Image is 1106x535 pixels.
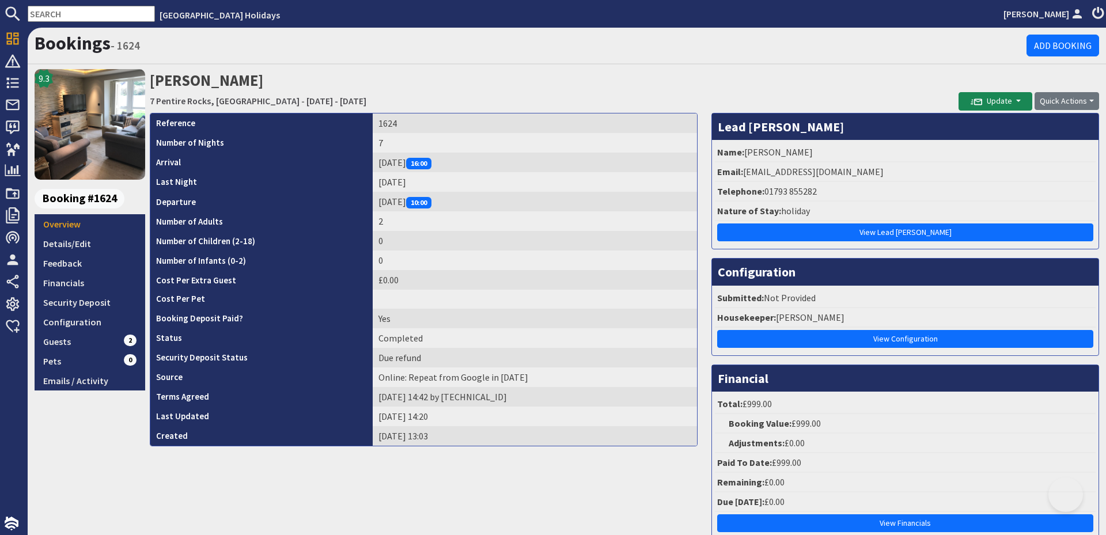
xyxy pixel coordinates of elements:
strong: Nature of Stay: [717,205,781,217]
span: Booking #1624 [35,189,124,208]
li: £0.00 [715,492,1096,512]
a: 7 Pentire Rocks, [GEOGRAPHIC_DATA] [150,95,300,107]
th: Departure [150,192,373,211]
th: Number of Infants (0-2) [150,251,373,270]
li: £999.00 [715,453,1096,473]
strong: Paid To Date: [717,457,772,468]
strong: Total: [717,398,743,409]
td: [DATE] [373,153,697,172]
strong: Name: [717,146,744,158]
a: Emails / Activity [35,371,145,390]
strong: Email: [717,166,743,177]
td: Online: Repeat from Google in 2023 [373,367,697,387]
a: Feedback [35,253,145,273]
th: Source [150,367,373,387]
strong: Booking Value: [729,418,791,429]
td: [DATE] 13:03 [373,426,697,446]
a: Pets0 [35,351,145,371]
td: 1624 [373,113,697,133]
a: Overview [35,214,145,234]
strong: Remaining: [717,476,764,488]
th: Last Updated [150,407,373,426]
input: SEARCH [28,6,155,22]
td: 0 [373,251,697,270]
td: [DATE] 14:42 by [TECHNICAL_ID] [373,387,697,407]
h3: Lead [PERSON_NAME] [712,113,1099,140]
img: 7 Pentire Rocks, New Polzeath's icon [35,69,145,180]
strong: Submitted: [717,292,764,303]
li: [PERSON_NAME] [715,308,1096,328]
th: Created [150,426,373,446]
span: - [301,95,305,107]
th: Terms Agreed [150,387,373,407]
th: Status [150,328,373,348]
span: 2 [124,335,137,346]
td: 0 [373,231,697,251]
td: Due refund [373,348,697,367]
li: £0.00 [715,473,1096,492]
a: [DATE] - [DATE] [306,95,366,107]
span: 16:00 [406,158,431,169]
span: 0 [124,354,137,366]
th: Cost Per Extra Guest [150,270,373,290]
strong: Due [DATE]: [717,496,764,507]
th: Reference [150,113,373,133]
h3: Financial [712,365,1099,392]
td: 7 [373,133,697,153]
a: Booking #1624 [35,189,141,208]
iframe: Toggle Customer Support [1048,477,1083,512]
li: £999.00 [715,394,1096,414]
a: View Lead [PERSON_NAME] [717,223,1093,241]
span: 9.3 [39,71,50,85]
button: Quick Actions [1035,92,1099,110]
a: Financials [35,273,145,293]
i: Agreements were checked at the time of signing booking terms:<br>- I understand that if I do opt ... [209,393,218,402]
a: 7 Pentire Rocks, New Polzeath's icon9.3 [35,69,145,180]
td: [DATE] [373,172,697,192]
th: Last Night [150,172,373,192]
a: Add Booking [1027,35,1099,56]
li: holiday [715,202,1096,221]
th: Security Deposit Status [150,348,373,367]
strong: Adjustments: [729,437,785,449]
a: [PERSON_NAME] [1003,7,1085,21]
a: Bookings [35,32,111,55]
img: staytech_i_w-64f4e8e9ee0a9c174fd5317b4b171b261742d2d393467e5bdba4413f4f884c10.svg [5,517,18,530]
a: Security Deposit [35,293,145,312]
a: View Financials [717,514,1093,532]
td: Yes [373,309,697,328]
a: Details/Edit [35,234,145,253]
li: [PERSON_NAME] [715,143,1096,162]
small: - 1624 [111,39,140,52]
li: £0.00 [715,434,1096,453]
li: 01793 855282 [715,182,1096,202]
th: Cost Per Pet [150,290,373,309]
span: 10:00 [406,197,431,208]
a: Configuration [35,312,145,332]
td: Completed [373,328,697,348]
h2: [PERSON_NAME] [150,69,959,110]
th: Number of Children (2-18) [150,231,373,251]
td: [DATE] [373,192,697,211]
a: [GEOGRAPHIC_DATA] Holidays [160,9,280,21]
td: £0.00 [373,270,697,290]
a: View Configuration [717,330,1093,348]
li: £999.00 [715,414,1096,434]
th: Arrival [150,153,373,172]
th: Number of Adults [150,211,373,231]
th: Number of Nights [150,133,373,153]
strong: Housekeeper: [717,312,776,323]
td: [DATE] 14:20 [373,407,697,426]
li: Not Provided [715,289,1096,308]
td: 2 [373,211,697,231]
button: Update [959,92,1032,111]
li: [EMAIL_ADDRESS][DOMAIN_NAME] [715,162,1096,182]
span: Update [971,96,1012,106]
a: Guests2 [35,332,145,351]
h3: Configuration [712,259,1099,285]
th: Booking Deposit Paid? [150,309,373,328]
strong: Telephone: [717,185,764,197]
